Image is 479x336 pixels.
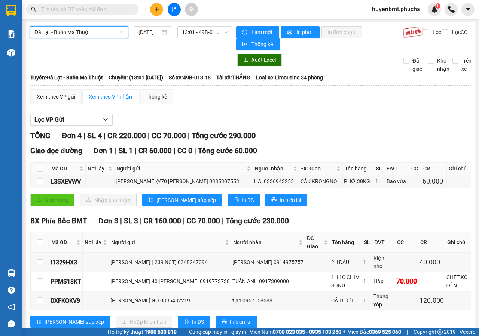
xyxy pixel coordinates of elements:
span: Mã GD [51,238,75,246]
span: TỔNG [30,131,51,140]
button: printerIn biên lai [216,316,257,328]
span: ĐC Giao [301,164,335,173]
span: | [120,217,122,225]
div: DXFKQKV9 [51,296,81,305]
span: aim [189,7,194,12]
th: SL [362,232,372,253]
span: plus [154,7,159,12]
span: In DS [242,196,254,204]
div: Thùng xốp [373,292,393,309]
button: bar-chartThống kê [236,38,280,50]
button: downloadNhập kho nhận [116,316,172,328]
button: sort-ascending[PERSON_NAME] sắp xếp [30,316,110,328]
button: plus [150,3,163,16]
div: TUẤN ANH 0917309000 [232,277,303,285]
input: Tìm tên, số ĐT hoặc mã đơn [41,5,129,13]
span: | [222,217,224,225]
div: [PERSON_NAME] GO 0395482219 [110,296,230,305]
button: sort-ascending[PERSON_NAME] sắp xếp [142,194,222,206]
div: 60.000 [422,176,445,187]
th: SL [374,163,385,175]
div: Thống kê [146,93,167,101]
span: Tổng cước 60.000 [198,146,257,155]
span: [PERSON_NAME] sắp xếp [156,196,216,204]
span: Nơi lấy [88,164,107,173]
span: SL 3 [124,217,138,225]
span: | [104,131,106,140]
span: message [8,320,15,327]
span: bar-chart [242,42,248,48]
th: ĐVT [385,163,410,175]
div: [PERSON_NAME] 0914975757 [232,258,303,266]
div: 2H DÂU [331,258,361,266]
span: Người nhận [255,164,292,173]
th: Ghi chú [447,163,471,175]
div: CHẾT KO ĐỀN [446,273,470,290]
span: | [183,217,185,225]
div: Hộp [373,277,393,285]
td: PPMS18KT [49,272,83,291]
span: CR 60.000 [138,146,172,155]
span: In biên lai [280,196,301,204]
span: In phơi [296,28,314,36]
div: [PERSON_NAME]///70 [PERSON_NAME] 0385307553 [116,177,251,185]
th: ĐVT [372,232,395,253]
span: | [140,217,142,225]
td: DXFKQKV9 [49,291,83,310]
div: 40.000 [419,257,444,267]
div: [PERSON_NAME] ( 239 NCT) 0348247094 [110,258,230,266]
td: I1329HX3 [49,253,83,272]
span: | [115,146,117,155]
span: CC 70.000 [187,217,220,225]
button: caret-down [461,3,475,16]
div: tịnh 0967158688 [232,296,303,305]
div: 1 [363,277,371,285]
span: | [135,146,137,155]
span: Người gửi [111,238,223,246]
span: Kho nhận [434,57,452,73]
span: [PERSON_NAME] sắp xếp [45,318,104,326]
span: Miền Nam [249,328,341,336]
span: question-circle [8,287,15,294]
span: printer [287,30,293,36]
span: Tài xế: THẮNG [216,73,250,82]
span: CC 70.000 [152,131,186,140]
button: downloadNhập kho nhận [80,194,137,206]
td: L3SXEVWV [49,175,86,188]
span: Tổng cước 230.000 [226,217,289,225]
button: printerIn phơi [281,26,320,38]
img: warehouse-icon [7,49,15,57]
span: Giao dọc đường [30,146,82,155]
img: icon-new-feature [431,6,438,13]
span: | [407,328,408,336]
span: | [83,131,85,140]
span: printer [234,197,239,203]
span: copyright [437,329,443,335]
span: Lọc CC [449,28,469,36]
div: HẢI 0336943255 [254,177,298,185]
span: notification [8,303,15,311]
span: 13:01 - 49B-013.18 [182,27,228,38]
span: | [174,146,176,155]
div: CÁ TƯƠI [331,296,361,305]
div: CẦU KRONGNO [300,177,341,185]
span: Làm mới [251,28,273,36]
div: PHỞ 30KG [344,177,373,185]
span: printer [271,197,277,203]
th: Tên hàng [330,232,362,253]
span: SL 4 [87,131,102,140]
span: sort-ascending [36,319,42,325]
div: Kiện nhỏ [373,254,393,270]
div: PPMS18KT [51,277,81,286]
b: Tuyến: Đà Lạt - Buôn Ma Thuột [30,75,103,81]
span: Mã GD [51,164,78,173]
span: CR 220.000 [107,131,146,140]
span: Người nhận [233,238,297,246]
span: down [103,116,109,122]
span: Lọc VP Gửi [34,115,64,124]
div: 70.000 [396,276,417,287]
span: Đà Lạt - Buôn Ma Thuột [34,27,123,38]
span: Chuyến: (13:01 [DATE]) [109,73,163,82]
th: CC [409,163,421,175]
span: Đơn 4 [62,131,82,140]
